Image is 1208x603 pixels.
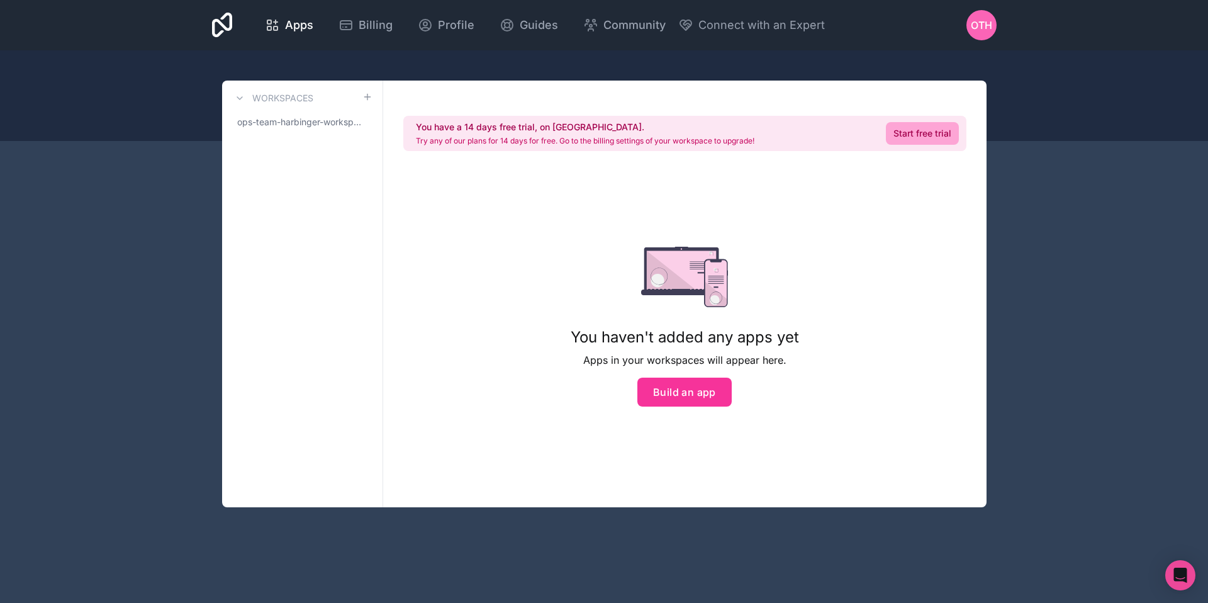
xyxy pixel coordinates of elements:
p: Try any of our plans for 14 days for free. Go to the billing settings of your workspace to upgrade! [416,136,754,146]
h2: You have a 14 days free trial, on [GEOGRAPHIC_DATA]. [416,121,754,133]
a: ops-team-harbinger-workspace [232,111,372,133]
span: Community [603,16,666,34]
a: Billing [328,11,403,39]
p: Apps in your workspaces will appear here. [571,352,799,368]
span: ops-team-harbinger-workspace [237,116,362,128]
span: Apps [285,16,313,34]
a: Guides [489,11,568,39]
button: Build an app [637,378,732,407]
span: Guides [520,16,558,34]
span: OTH [971,18,992,33]
span: Billing [359,16,393,34]
h1: You haven't added any apps yet [571,327,799,347]
a: Start free trial [886,122,959,145]
button: Connect with an Expert [678,16,825,34]
a: Community [573,11,676,39]
img: empty state [641,247,729,307]
a: Apps [255,11,323,39]
div: Open Intercom Messenger [1165,560,1195,590]
span: Connect with an Expert [698,16,825,34]
h3: Workspaces [252,92,313,104]
a: Profile [408,11,484,39]
span: Profile [438,16,474,34]
a: Workspaces [232,91,313,106]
